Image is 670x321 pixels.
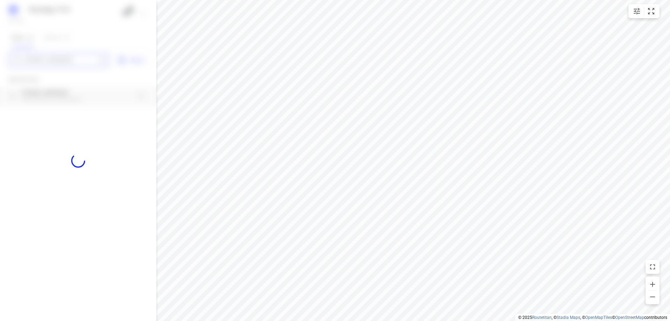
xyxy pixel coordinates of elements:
li: © 2025 , © , © © contributors [518,315,667,320]
div: small contained button group [628,4,660,18]
button: Fit zoom [644,4,658,18]
button: Map settings [630,4,644,18]
a: OpenMapTiles [585,315,612,320]
a: Stadia Maps [557,315,580,320]
a: Routetitan [532,315,552,320]
a: OpenStreetMap [615,315,644,320]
